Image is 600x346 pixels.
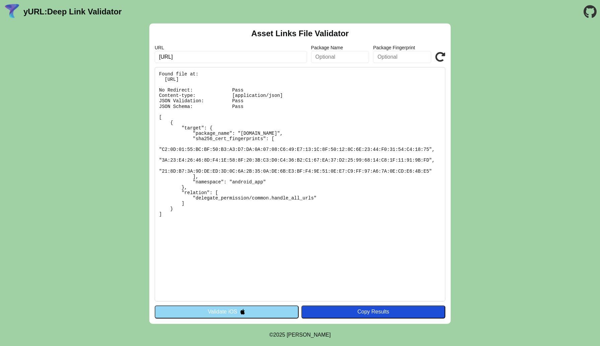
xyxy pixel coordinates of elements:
label: Package Fingerprint [373,45,431,50]
img: yURL Logo [3,3,21,20]
button: Copy Results [301,305,445,318]
span: 2025 [273,332,285,338]
a: Michael Ibragimchayev's Personal Site [287,332,331,338]
img: appleIcon.svg [240,309,245,314]
label: URL [155,45,307,50]
footer: © [269,324,330,346]
input: Required [155,51,307,63]
label: Package Name [311,45,369,50]
button: Validate iOS [155,305,299,318]
h2: Asset Links File Validator [251,29,349,38]
input: Optional [311,51,369,63]
pre: Found file at: [URL] No Redirect: Pass Content-type: [application/json] JSON Validation: Pass JSO... [155,67,445,301]
a: yURL:Deep Link Validator [23,7,122,16]
input: Optional [373,51,431,63]
div: Copy Results [305,309,442,315]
